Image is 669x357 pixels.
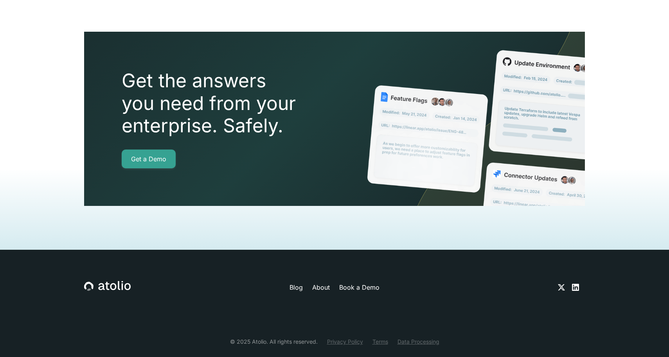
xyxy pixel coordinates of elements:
[630,319,669,357] iframe: Chat Widget
[372,337,388,346] a: Terms
[312,283,330,292] a: About
[327,337,363,346] a: Privacy Policy
[122,69,341,137] h2: Get the answers you need from your enterprise. Safely.
[397,337,439,346] a: Data Processing
[230,337,318,346] div: © 2025 Atolio. All rights reserved.
[122,150,176,168] a: Get a Demo
[339,283,379,292] a: Book a Demo
[290,283,303,292] a: Blog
